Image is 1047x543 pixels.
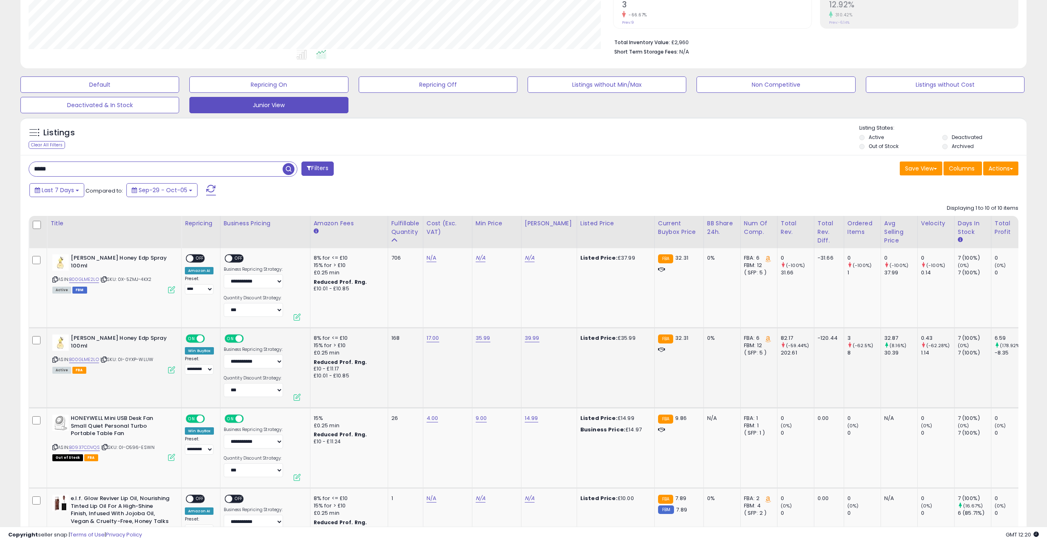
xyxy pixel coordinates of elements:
span: Last 7 Days [42,186,74,194]
a: N/A [476,494,485,503]
label: Out of Stock [869,143,899,150]
div: 0% [707,254,734,262]
div: Displaying 1 to 10 of 10 items [947,204,1018,212]
div: 0 [995,254,1028,262]
b: Total Inventory Value: [614,39,670,46]
span: OFF [193,255,207,262]
div: Business Pricing [224,219,307,228]
small: (0%) [847,503,859,509]
small: FBM [658,505,674,514]
small: 310.42% [833,12,853,18]
div: Velocity [921,219,951,228]
div: N/A [707,415,734,422]
small: (0%) [921,422,932,429]
div: seller snap | | [8,531,142,539]
div: 7 (100%) [958,415,991,422]
div: Current Buybox Price [658,219,700,236]
span: OFF [193,496,207,503]
div: 0 [781,509,814,517]
div: Avg Selling Price [884,219,914,245]
div: 7 (100%) [958,269,991,276]
div: Total Profit [995,219,1025,236]
div: Win BuyBox [185,427,214,435]
div: £0.25 min [314,422,382,429]
img: 31+jInxPzlL._SL40_.jpg [52,334,69,351]
a: N/A [427,494,436,503]
div: 0 [847,415,881,422]
span: All listings currently available for purchase on Amazon [52,287,71,294]
button: Default [20,76,179,93]
div: £0.25 min [314,349,382,357]
div: 8% for <= £10 [314,495,382,502]
div: 15% for > £10 [314,502,382,509]
span: FBA [72,367,86,374]
div: 0 [847,495,881,502]
small: (0%) [995,503,1006,509]
div: £10.01 - £10.85 [314,372,382,379]
div: 0 [995,415,1028,422]
div: 7 (100%) [958,349,991,357]
button: Listings without Min/Max [528,76,686,93]
small: (0%) [781,503,792,509]
span: FBM [72,287,87,294]
div: Days In Stock [958,219,988,236]
button: Repricing On [189,76,348,93]
div: 15% [314,415,382,422]
span: OFF [232,255,245,262]
div: Total Rev. Diff. [818,219,840,245]
div: FBA: 6 [744,254,771,262]
div: -120.44 [818,334,838,342]
small: Prev: -6.14% [829,20,849,25]
div: ( SFP: 5 ) [744,269,771,276]
label: Business Repricing Strategy: [224,507,283,513]
div: Preset: [185,276,214,294]
div: Num of Comp. [744,219,774,236]
a: Terms of Use [70,531,105,539]
div: £10.01 - £10.85 [314,285,382,292]
small: (-100%) [853,262,872,269]
span: 32.31 [675,334,688,342]
div: N/A [884,415,911,422]
label: Quantity Discount Strategy: [224,375,283,381]
div: 1 [391,495,417,502]
small: (0%) [847,422,859,429]
div: 3 [847,334,881,342]
span: ON [225,415,236,422]
span: OFF [242,335,255,342]
a: 9.00 [476,414,487,422]
div: 31.66 [781,269,814,276]
div: 7 (100%) [958,254,991,262]
small: (0%) [781,422,792,429]
div: FBM: 12 [744,262,771,269]
div: 0 [847,429,881,437]
div: 168 [391,334,417,342]
div: 8% for <= £10 [314,254,382,262]
small: (-59.44%) [786,342,809,349]
p: Listing States: [859,124,1027,132]
div: -31.66 [818,254,838,262]
div: 7 (100%) [958,429,991,437]
small: Amazon Fees. [314,228,319,235]
button: Deactivated & In Stock [20,97,179,113]
small: Days In Stock. [958,236,963,244]
small: (0%) [995,262,1006,269]
div: 1.14 [921,349,954,357]
div: FBM: 1 [744,422,771,429]
b: Short Term Storage Fees: [614,48,678,55]
div: 6.59 [995,334,1028,342]
a: 4.00 [427,414,438,422]
div: 7 (100%) [958,495,991,502]
div: Preset: [185,356,214,375]
b: Listed Price: [580,494,618,502]
div: 0 [847,254,881,262]
div: ( SFP: 2 ) [744,509,771,517]
div: 0 [995,509,1028,517]
div: 6 (85.71%) [958,509,991,517]
span: OFF [232,496,245,503]
b: Reduced Prof. Rng. [314,431,367,438]
div: Preset: [185,436,214,455]
div: Min Price [476,219,518,228]
span: Compared to: [85,187,123,195]
div: 0 [995,269,1028,276]
div: 0 [847,509,881,517]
